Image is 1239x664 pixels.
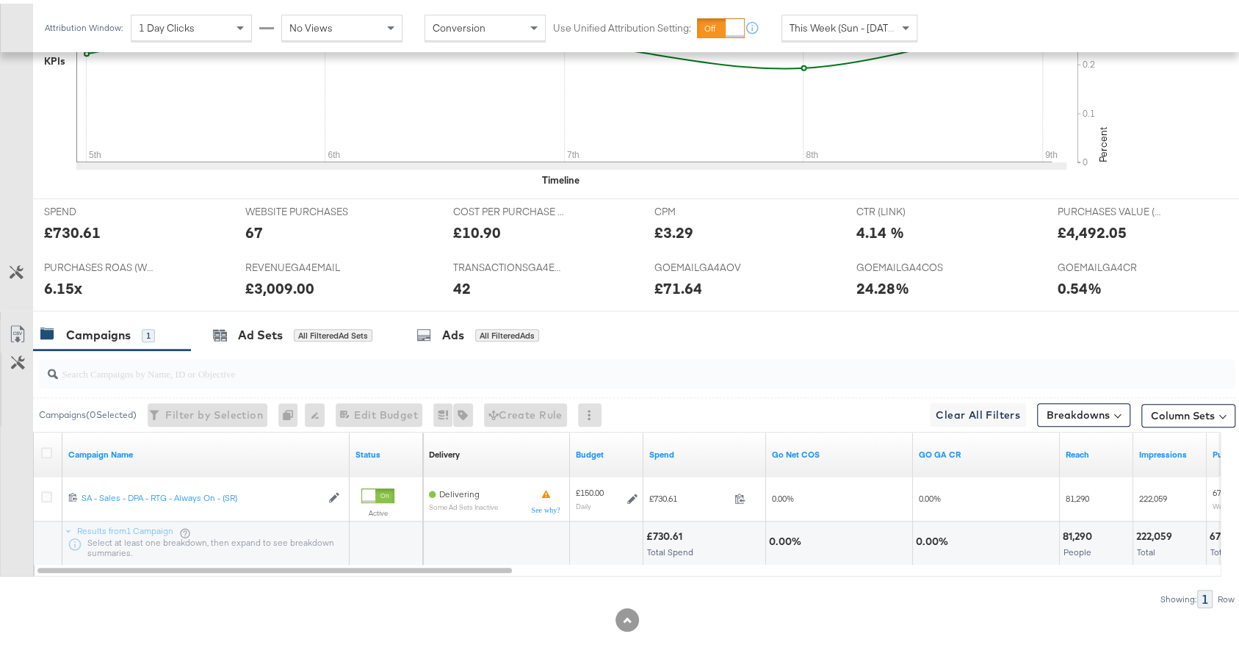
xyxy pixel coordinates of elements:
[576,445,637,457] a: The maximum amount you're willing to spend on your ads, on average each day or over the lifetime ...
[44,218,101,239] div: £730.61
[245,201,355,215] span: WEBSITE PURCHASES
[294,325,372,339] div: All Filtered Ad Sets
[1066,445,1127,457] a: The number of people your ad was served to.
[772,489,794,500] span: 0.00%
[429,445,460,457] a: Reflects the ability of your Ad Campaign to achieve delivery based on ad states, schedule and bud...
[769,531,806,545] div: 0.00%
[238,323,283,340] div: Ad Sets
[433,18,485,31] span: Conversion
[856,201,966,215] span: CTR (LINK)
[429,499,498,508] sub: Some Ad Sets Inactive
[1037,400,1130,423] button: Breakdowns
[453,201,563,215] span: COST PER PURCHASE (WEBSITE EVENTS)
[245,274,314,295] div: £3,009.00
[1063,526,1097,540] div: 81,290
[1063,543,1091,554] span: People
[429,445,460,457] div: Delivery
[790,18,900,31] span: This Week (Sun - [DATE])
[82,488,321,500] div: SA - Sales - DPA - RTG - Always On - (SR)
[916,531,953,545] div: 0.00%
[1210,543,1229,554] span: Total
[1210,526,1225,540] div: 67
[654,218,693,239] div: £3.29
[654,274,702,295] div: £71.64
[856,274,909,295] div: 24.28%
[1136,526,1177,540] div: 222,059
[44,19,123,29] div: Attribution Window:
[654,201,765,215] span: CPM
[139,18,195,31] span: 1 Day Clicks
[1139,489,1167,500] span: 222,059
[1058,257,1168,271] span: GOEMAILGA4CR
[553,18,691,32] label: Use Unified Attribution Setting:
[1217,591,1235,601] div: Row
[245,218,263,239] div: 67
[355,445,417,457] a: Shows the current state of your Ad Campaign.
[646,526,687,540] div: £730.61
[44,51,65,65] div: KPIs
[278,400,305,423] div: 0
[1139,445,1201,457] a: The number of times your ad was served. On mobile apps an ad is counted as served the first time ...
[142,325,155,339] div: 1
[1197,586,1213,605] div: 1
[649,445,760,457] a: The total amount spent to date.
[453,274,471,295] div: 42
[245,257,355,271] span: REVENUEGA4EMAIL
[576,498,591,507] sub: Daily
[936,403,1020,421] span: Clear All Filters
[44,201,154,215] span: SPEND
[930,400,1026,423] button: Clear All Filters
[453,218,501,239] div: £10.90
[289,18,333,31] span: No Views
[1141,400,1235,424] button: Column Sets
[442,323,464,340] div: Ads
[649,489,729,500] span: £730.61
[58,350,1127,378] input: Search Campaigns by Name, ID or Objective
[44,274,82,295] div: 6.15x
[66,323,131,340] div: Campaigns
[772,445,907,457] a: TPS Net COS
[542,170,579,184] div: Timeline
[576,483,604,495] div: £150.00
[1213,483,1221,494] span: 67
[82,488,321,501] a: SA - Sales - DPA - RTG - Always On - (SR)
[919,489,941,500] span: 0.00%
[44,257,154,271] span: PURCHASES ROAS (WEBSITE EVENTS)
[1097,123,1110,159] text: Percent
[919,445,1054,457] a: GO GA CR
[1058,218,1127,239] div: £4,492.05
[1058,201,1168,215] span: PURCHASES VALUE (WEBSITE EVENTS)
[1137,543,1155,554] span: Total
[39,405,137,418] div: Campaigns ( 0 Selected)
[856,257,966,271] span: GOEMAILGA4COS
[453,257,563,271] span: TRANSACTIONSGA4EMAIL
[439,485,480,496] span: Delivering
[1058,274,1102,295] div: 0.54%
[856,218,903,239] div: 4.14 %
[1066,489,1089,500] span: 81,290
[647,543,693,554] span: Total Spend
[654,257,765,271] span: GOEMAILGA4AOV
[361,505,394,514] label: Active
[475,325,539,339] div: All Filtered Ads
[1160,591,1197,601] div: Showing:
[68,445,344,457] a: Your campaign name.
